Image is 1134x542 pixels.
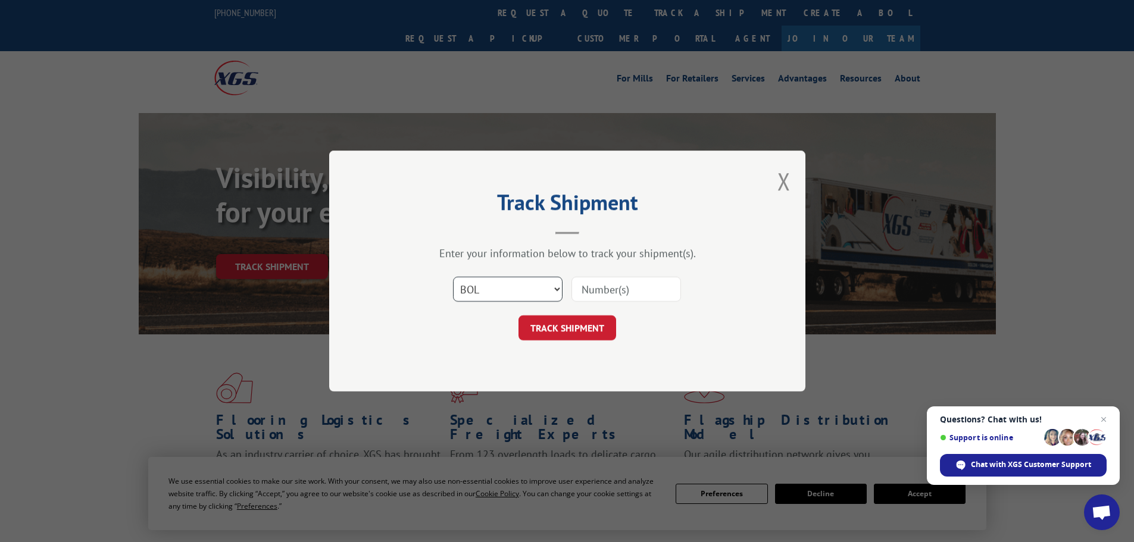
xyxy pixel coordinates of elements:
[518,315,616,340] button: TRACK SHIPMENT
[971,459,1091,470] span: Chat with XGS Customer Support
[389,194,746,217] h2: Track Shipment
[940,454,1107,477] span: Chat with XGS Customer Support
[777,165,791,197] button: Close modal
[1084,494,1120,530] a: Open chat
[389,246,746,260] div: Enter your information below to track your shipment(s).
[940,415,1107,424] span: Questions? Chat with us!
[940,433,1040,442] span: Support is online
[571,277,681,302] input: Number(s)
